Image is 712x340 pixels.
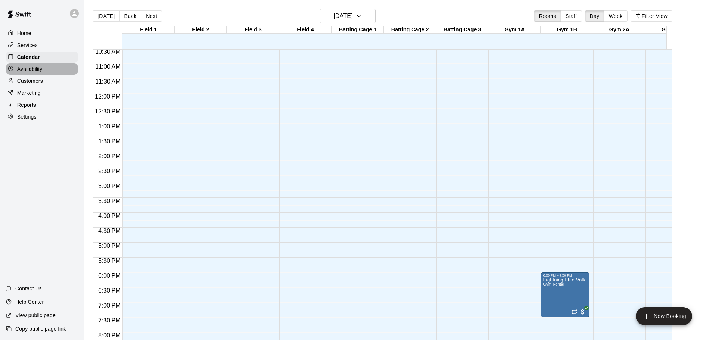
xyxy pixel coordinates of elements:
[320,9,376,23] button: [DATE]
[141,10,162,22] button: Next
[17,89,41,97] p: Marketing
[96,258,123,264] span: 5:30 PM
[96,198,123,204] span: 3:30 PM
[6,63,78,75] a: Availability
[604,10,628,22] button: Week
[332,26,384,34] div: Batting Cage 1
[543,274,587,277] div: 6:00 PM – 7:30 PM
[543,282,564,286] span: Gym Rental
[6,111,78,122] a: Settings
[15,285,42,292] p: Contact Us
[96,183,123,189] span: 3:00 PM
[6,28,78,39] a: Home
[17,101,36,109] p: Reports
[585,10,604,22] button: Day
[96,332,123,339] span: 8:00 PM
[93,49,123,55] span: 10:30 AM
[122,26,175,34] div: Field 1
[6,52,78,63] a: Calendar
[279,26,332,34] div: Field 4
[17,65,43,73] p: Availability
[6,40,78,51] a: Services
[645,26,698,34] div: Gym 2B
[96,168,123,174] span: 2:30 PM
[15,325,66,333] p: Copy public page link
[17,41,38,49] p: Services
[334,11,353,21] h6: [DATE]
[119,10,141,22] button: Back
[541,26,593,34] div: Gym 1B
[541,272,589,317] div: 6:00 PM – 7:30 PM: Lightning Elite Volleyball
[175,26,227,34] div: Field 2
[17,77,43,85] p: Customers
[93,10,120,22] button: [DATE]
[631,10,672,22] button: Filter View
[15,312,56,319] p: View public page
[96,287,123,294] span: 6:30 PM
[96,123,123,130] span: 1:00 PM
[93,78,123,85] span: 11:30 AM
[571,309,577,315] span: Recurring event
[96,317,123,324] span: 7:30 PM
[96,243,123,249] span: 5:00 PM
[6,75,78,87] a: Customers
[436,26,488,34] div: Batting Cage 3
[93,93,122,100] span: 12:00 PM
[96,272,123,279] span: 6:00 PM
[17,53,40,61] p: Calendar
[579,308,586,315] span: All customers have paid
[561,10,582,22] button: Staff
[15,298,44,306] p: Help Center
[227,26,279,34] div: Field 3
[93,108,122,115] span: 12:30 PM
[96,213,123,219] span: 4:00 PM
[6,87,78,99] a: Marketing
[384,26,436,34] div: Batting Cage 2
[17,113,37,121] p: Settings
[593,26,645,34] div: Gym 2A
[96,138,123,144] span: 1:30 PM
[96,228,123,234] span: 4:30 PM
[96,302,123,309] span: 7:00 PM
[93,63,123,70] span: 11:00 AM
[488,26,541,34] div: Gym 1A
[17,29,31,37] p: Home
[96,153,123,159] span: 2:00 PM
[636,307,692,325] button: add
[534,10,561,22] button: Rooms
[6,99,78,110] a: Reports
